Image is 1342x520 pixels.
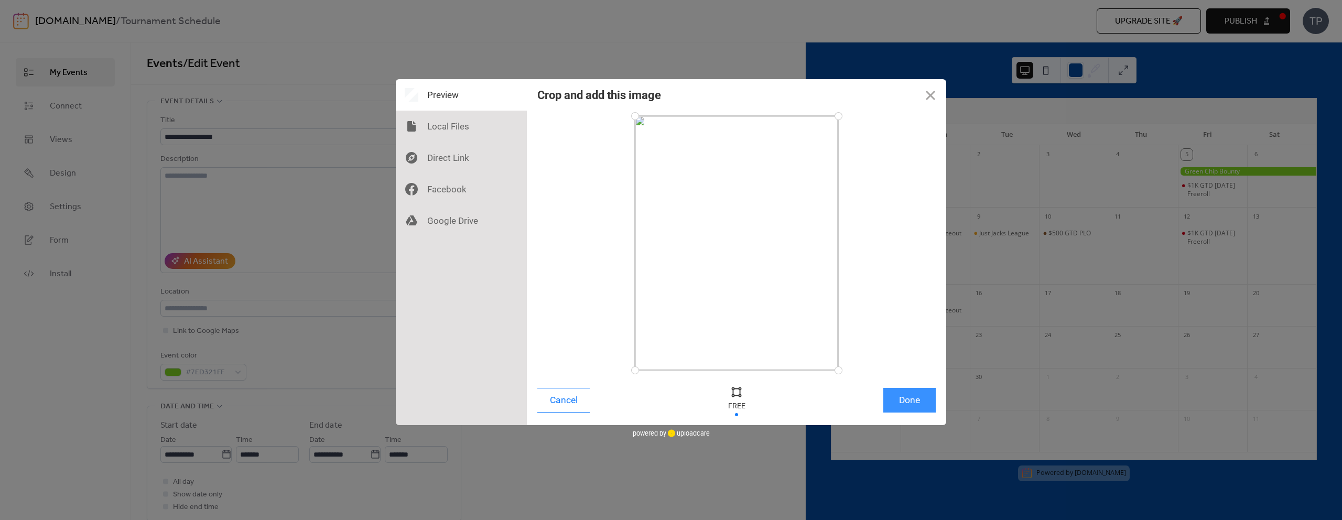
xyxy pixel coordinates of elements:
[396,174,527,205] div: Facebook
[396,79,527,111] div: Preview
[537,388,590,413] button: Cancel
[666,429,710,437] a: uploadcare
[537,89,661,102] div: Crop and add this image
[633,425,710,441] div: powered by
[915,79,946,111] button: Close
[396,205,527,236] div: Google Drive
[883,388,936,413] button: Done
[396,111,527,142] div: Local Files
[396,142,527,174] div: Direct Link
